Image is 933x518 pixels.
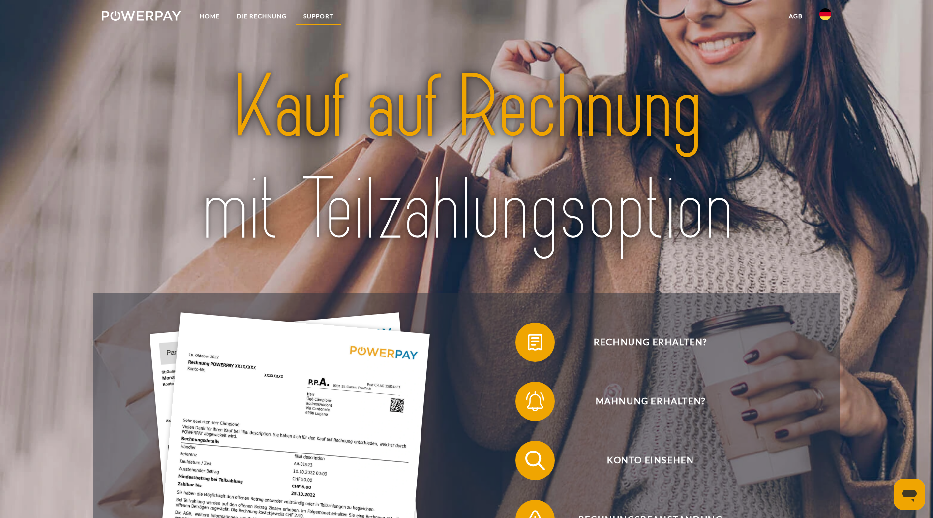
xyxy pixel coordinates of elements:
a: SUPPORT [295,7,342,25]
span: Rechnung erhalten? [530,323,771,362]
button: Mahnung erhalten? [515,382,771,421]
span: Mahnung erhalten? [530,382,771,421]
button: Rechnung erhalten? [515,323,771,362]
iframe: Schaltfläche zum Öffnen des Messaging-Fensters [894,479,925,510]
a: DIE RECHNUNG [228,7,295,25]
img: de [819,8,831,20]
a: agb [781,7,811,25]
img: qb_bell.svg [523,389,547,414]
span: Konto einsehen [530,441,771,480]
img: title-powerpay_de.svg [138,52,795,266]
button: Konto einsehen [515,441,771,480]
img: qb_search.svg [523,448,547,473]
img: qb_bill.svg [523,330,547,355]
a: Home [191,7,228,25]
img: logo-powerpay-white.svg [102,11,181,21]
